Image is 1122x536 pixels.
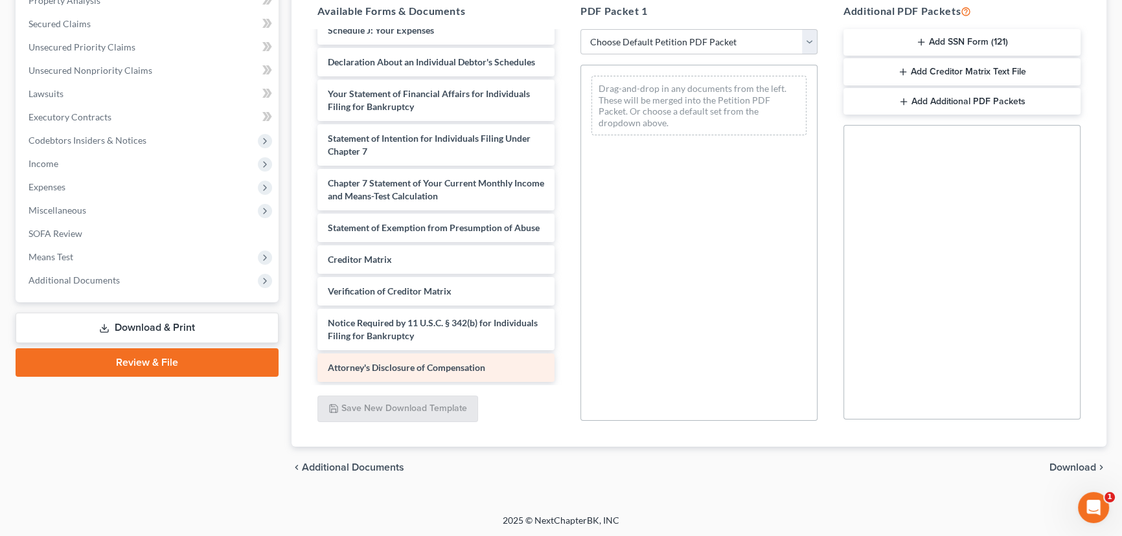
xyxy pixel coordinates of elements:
[328,177,544,201] span: Chapter 7 Statement of Your Current Monthly Income and Means-Test Calculation
[580,3,818,19] h5: PDF Packet 1
[29,41,135,52] span: Unsecured Priority Claims
[317,3,555,19] h5: Available Forms & Documents
[328,25,434,36] span: Schedule J: Your Expenses
[29,205,86,216] span: Miscellaneous
[843,58,1081,85] button: Add Creditor Matrix Text File
[18,12,279,36] a: Secured Claims
[591,76,807,135] div: Drag-and-drop in any documents from the left. These will be merged into the Petition PDF Packet. ...
[29,251,73,262] span: Means Test
[292,462,302,473] i: chevron_left
[328,254,392,265] span: Creditor Matrix
[16,313,279,343] a: Download & Print
[843,29,1081,56] button: Add SSN Form (121)
[29,65,152,76] span: Unsecured Nonpriority Claims
[18,106,279,129] a: Executory Contracts
[18,82,279,106] a: Lawsuits
[843,3,1081,19] h5: Additional PDF Packets
[1049,462,1106,473] button: Download chevron_right
[328,317,538,341] span: Notice Required by 11 U.S.C. § 342(b) for Individuals Filing for Bankruptcy
[317,396,478,423] button: Save New Download Template
[302,462,404,473] span: Additional Documents
[843,88,1081,115] button: Add Additional PDF Packets
[18,36,279,59] a: Unsecured Priority Claims
[1096,462,1106,473] i: chevron_right
[29,135,146,146] span: Codebtors Insiders & Notices
[328,222,540,233] span: Statement of Exemption from Presumption of Abuse
[1105,492,1115,502] span: 1
[292,462,404,473] a: chevron_left Additional Documents
[29,181,65,192] span: Expenses
[16,348,279,377] a: Review & File
[328,362,485,373] span: Attorney's Disclosure of Compensation
[1049,462,1096,473] span: Download
[328,56,535,67] span: Declaration About an Individual Debtor's Schedules
[29,111,111,122] span: Executory Contracts
[328,285,452,296] span: Verification of Creditor Matrix
[18,222,279,245] a: SOFA Review
[18,59,279,82] a: Unsecured Nonpriority Claims
[328,133,531,157] span: Statement of Intention for Individuals Filing Under Chapter 7
[29,88,63,99] span: Lawsuits
[1078,492,1109,523] iframe: Intercom live chat
[29,158,58,169] span: Income
[29,18,91,29] span: Secured Claims
[29,228,82,239] span: SOFA Review
[29,274,120,285] span: Additional Documents
[328,88,530,112] span: Your Statement of Financial Affairs for Individuals Filing for Bankruptcy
